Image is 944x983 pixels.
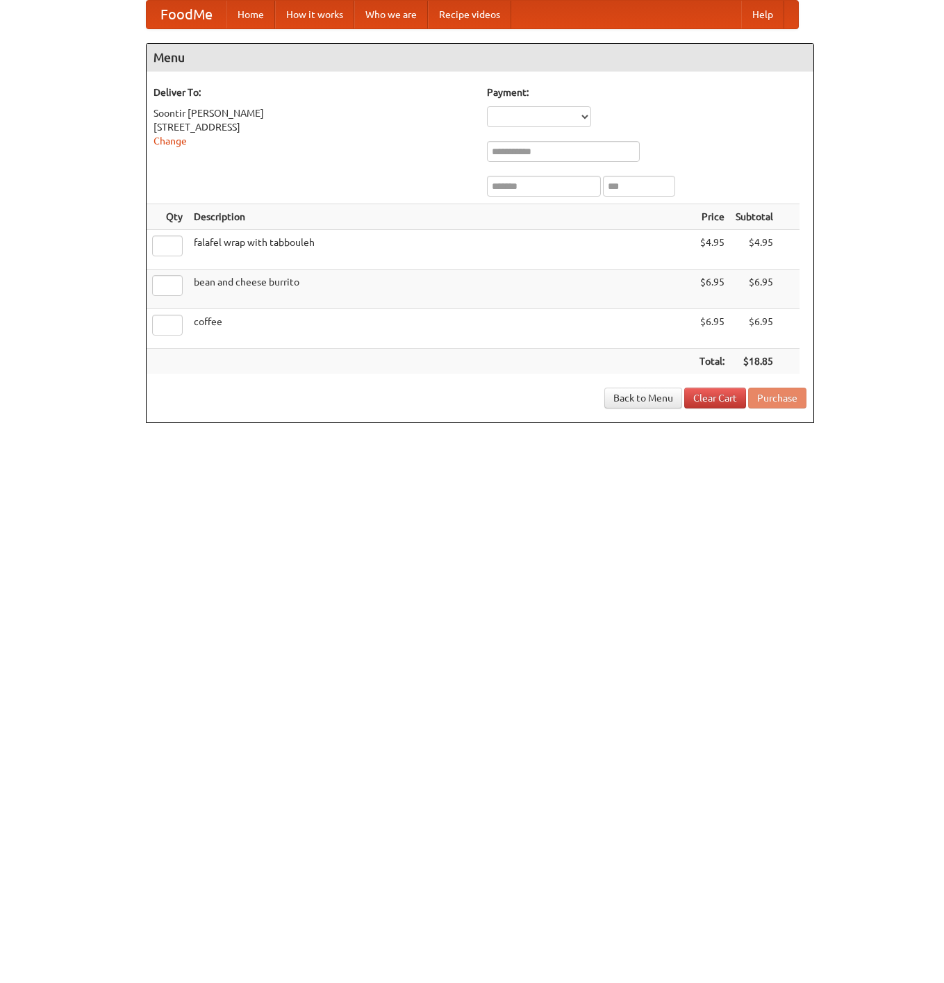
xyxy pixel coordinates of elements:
td: $4.95 [694,230,730,270]
th: Total: [694,349,730,374]
h5: Payment: [487,85,806,99]
a: Clear Cart [684,388,746,408]
th: $18.85 [730,349,779,374]
th: Qty [147,204,188,230]
td: $6.95 [730,270,779,309]
td: $6.95 [694,309,730,349]
a: Help [741,1,784,28]
a: Change [154,135,187,147]
td: falafel wrap with tabbouleh [188,230,694,270]
a: How it works [275,1,354,28]
div: [STREET_ADDRESS] [154,120,473,134]
a: Back to Menu [604,388,682,408]
td: $6.95 [694,270,730,309]
a: Recipe videos [428,1,511,28]
td: $6.95 [730,309,779,349]
th: Description [188,204,694,230]
button: Purchase [748,388,806,408]
th: Subtotal [730,204,779,230]
h5: Deliver To: [154,85,473,99]
a: Home [226,1,275,28]
td: bean and cheese burrito [188,270,694,309]
a: FoodMe [147,1,226,28]
td: coffee [188,309,694,349]
td: $4.95 [730,230,779,270]
th: Price [694,204,730,230]
a: Who we are [354,1,428,28]
div: Soontir [PERSON_NAME] [154,106,473,120]
h4: Menu [147,44,813,72]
